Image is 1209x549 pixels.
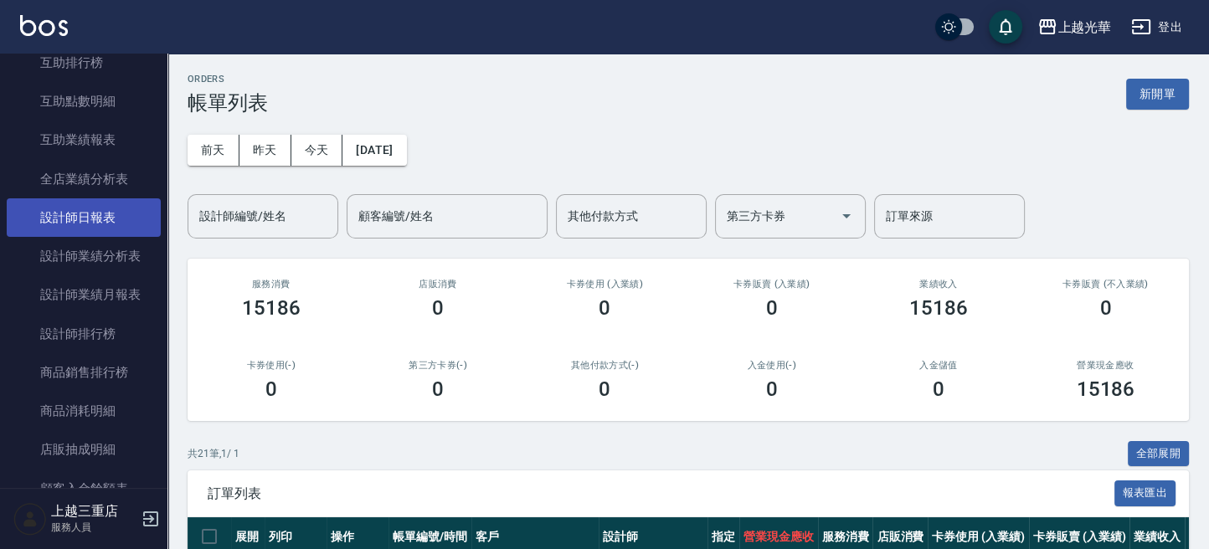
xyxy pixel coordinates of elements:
[342,135,406,166] button: [DATE]
[7,392,161,430] a: 商品消耗明細
[208,360,334,371] h2: 卡券使用(-)
[242,296,301,320] h3: 15186
[766,377,778,401] h3: 0
[239,135,291,166] button: 昨天
[1042,360,1169,371] h2: 營業現金應收
[20,15,68,36] img: Logo
[208,485,1114,502] span: 訂單列表
[833,203,860,229] button: Open
[188,74,268,85] h2: ORDERS
[13,502,47,536] img: Person
[7,121,161,159] a: 互助業績報表
[1031,10,1118,44] button: 上越光華
[7,198,161,237] a: 設計師日報表
[1126,79,1189,110] button: 新開單
[933,377,944,401] h3: 0
[875,360,1001,371] h2: 入金儲值
[1099,296,1111,320] h3: 0
[7,469,161,508] a: 顧客入金餘額表
[7,82,161,121] a: 互助點數明細
[989,10,1022,44] button: save
[7,315,161,353] a: 設計師排行榜
[599,377,610,401] h3: 0
[542,360,668,371] h2: 其他付款方式(-)
[51,503,136,520] h5: 上越三重店
[7,44,161,82] a: 互助排行榜
[599,296,610,320] h3: 0
[1114,485,1176,500] a: 報表匯出
[432,377,444,401] h3: 0
[208,279,334,290] h3: 服務消費
[875,279,1001,290] h2: 業績收入
[1057,17,1111,38] div: 上越光華
[188,135,239,166] button: 前天
[188,446,239,461] p: 共 21 筆, 1 / 1
[7,430,161,469] a: 店販抽成明細
[708,279,835,290] h2: 卡券販賣 (入業績)
[432,296,444,320] h3: 0
[1076,377,1134,401] h3: 15186
[7,353,161,392] a: 商品銷售排行榜
[374,360,501,371] h2: 第三方卡券(-)
[766,296,778,320] h3: 0
[188,91,268,115] h3: 帳單列表
[1124,12,1189,43] button: 登出
[291,135,343,166] button: 今天
[51,520,136,535] p: 服務人員
[1114,480,1176,506] button: 報表匯出
[374,279,501,290] h2: 店販消費
[909,296,968,320] h3: 15186
[1042,279,1169,290] h2: 卡券販賣 (不入業績)
[7,160,161,198] a: 全店業績分析表
[7,275,161,314] a: 設計師業績月報表
[1128,441,1190,467] button: 全部展開
[1126,85,1189,101] a: 新開單
[708,360,835,371] h2: 入金使用(-)
[265,377,277,401] h3: 0
[542,279,668,290] h2: 卡券使用 (入業績)
[7,237,161,275] a: 設計師業績分析表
